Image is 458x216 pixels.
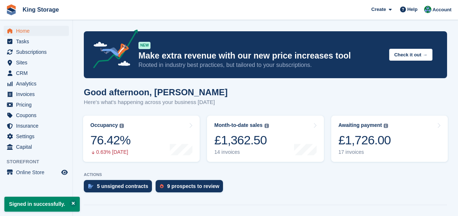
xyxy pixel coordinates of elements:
div: 76.42% [90,133,130,148]
div: NEW [138,42,150,49]
span: Pricing [16,100,60,110]
a: menu [4,167,69,177]
a: Occupancy 76.42% 0.63% [DATE] [83,116,200,162]
div: Month-to-date sales [214,122,262,128]
div: Awaiting payment [338,122,382,128]
div: 14 invoices [214,149,269,155]
img: stora-icon-8386f47178a22dfd0bd8f6a31ec36ba5ce8667c1dd55bd0f319d3a0aa187defe.svg [6,4,17,15]
img: icon-info-grey-7440780725fd019a000dd9b08b2336e03edf1995a4989e88bcd33f0948082b44.svg [120,124,124,128]
a: Preview store [60,168,69,177]
a: menu [4,121,69,131]
span: Subscriptions [16,47,60,57]
span: Invoices [16,89,60,99]
a: menu [4,110,69,120]
p: Rooted in industry best practices, but tailored to your subscriptions. [138,61,383,69]
span: Capital [16,142,60,152]
a: Awaiting payment £1,726.00 17 invoices [331,116,448,162]
span: Insurance [16,121,60,131]
p: Here's what's happening across your business [DATE] [84,98,228,107]
span: Storefront [7,158,73,165]
a: menu [4,36,69,47]
img: icon-info-grey-7440780725fd019a000dd9b08b2336e03edf1995a4989e88bcd33f0948082b44.svg [265,124,269,128]
span: Analytics [16,79,60,89]
a: King Storage [20,4,62,16]
div: 17 invoices [338,149,391,155]
span: Sites [16,57,60,68]
img: contract_signature_icon-13c848040528278c33f63329250d36e43548de30e8caae1d1a13099fd9432cc5.svg [88,184,93,188]
a: 5 unsigned contracts [84,180,156,196]
h1: Good afternoon, [PERSON_NAME] [84,87,228,97]
p: Make extra revenue with our new price increases tool [138,51,383,61]
a: menu [4,47,69,57]
span: Settings [16,131,60,141]
div: £1,726.00 [338,133,391,148]
a: menu [4,26,69,36]
a: menu [4,89,69,99]
span: Create [371,6,386,13]
span: Home [16,26,60,36]
span: CRM [16,68,60,78]
a: menu [4,68,69,78]
img: icon-info-grey-7440780725fd019a000dd9b08b2336e03edf1995a4989e88bcd33f0948082b44.svg [384,124,388,128]
p: Signed in successfully. [4,197,80,212]
div: 0.63% [DATE] [90,149,130,155]
a: menu [4,131,69,141]
p: ACTIONS [84,172,447,177]
button: Check it out → [389,49,432,61]
img: John King [424,6,431,13]
img: price-adjustments-announcement-icon-8257ccfd72463d97f412b2fc003d46551f7dbcb40ab6d574587a9cd5c0d94... [87,29,138,71]
a: menu [4,79,69,89]
span: Online Store [16,167,60,177]
div: £1,362.50 [214,133,269,148]
a: Month-to-date sales £1,362.50 14 invoices [207,116,324,162]
div: 5 unsigned contracts [97,183,148,189]
a: menu [4,100,69,110]
div: 9 prospects to review [167,183,219,189]
div: Occupancy [90,122,118,128]
span: Tasks [16,36,60,47]
img: prospect-51fa495bee0391a8d652442698ab0144808aea92771e9ea1ae160a38d050c398.svg [160,184,164,188]
a: 9 prospects to review [156,180,227,196]
span: Account [432,6,451,13]
span: Coupons [16,110,60,120]
span: Help [407,6,418,13]
a: menu [4,142,69,152]
a: menu [4,57,69,68]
